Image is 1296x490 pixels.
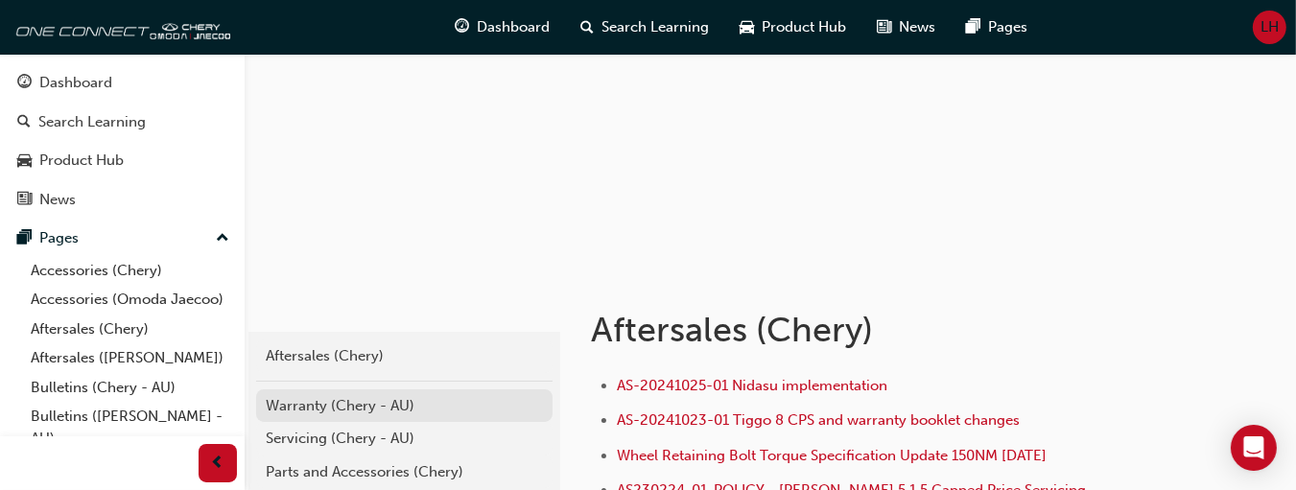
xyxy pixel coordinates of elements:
[256,422,553,455] a: Servicing (Chery - AU)
[266,345,543,367] div: Aftersales (Chery)
[617,447,1047,464] a: Wheel Retaining Bolt Torque Specification Update 150NM [DATE]
[266,428,543,450] div: Servicing (Chery - AU)
[17,75,32,92] span: guage-icon
[591,309,1150,351] h1: Aftersales (Chery)
[725,8,862,47] a: car-iconProduct Hub
[211,452,225,476] span: prev-icon
[1261,16,1279,38] span: LH
[602,16,710,38] span: Search Learning
[266,461,543,483] div: Parts and Accessories (Chery)
[17,152,32,170] span: car-icon
[23,256,237,286] a: Accessories (Chery)
[741,15,755,39] span: car-icon
[39,72,112,94] div: Dashboard
[17,230,32,247] span: pages-icon
[617,411,1020,429] a: AS-20241023-01 Tiggo 8 CPS and warranty booklet changes
[8,143,237,178] a: Product Hub
[862,8,952,47] a: news-iconNews
[23,315,237,344] a: Aftersales (Chery)
[23,285,237,315] a: Accessories (Omoda Jaecoo)
[23,343,237,373] a: Aftersales ([PERSON_NAME])
[216,226,229,251] span: up-icon
[8,221,237,256] button: Pages
[266,395,543,417] div: Warranty (Chery - AU)
[952,8,1044,47] a: pages-iconPages
[8,182,237,218] a: News
[10,8,230,46] img: oneconnect
[440,8,566,47] a: guage-iconDashboard
[617,377,887,394] a: AS-20241025-01 Nidasu implementation
[39,189,76,211] div: News
[581,15,595,39] span: search-icon
[23,373,237,403] a: Bulletins (Chery - AU)
[900,16,936,38] span: News
[23,402,237,453] a: Bulletins ([PERSON_NAME] - AU)
[566,8,725,47] a: search-iconSearch Learning
[39,150,124,172] div: Product Hub
[39,227,79,249] div: Pages
[256,339,553,373] a: Aftersales (Chery)
[8,61,237,221] button: DashboardSearch LearningProduct HubNews
[478,16,551,38] span: Dashboard
[17,114,31,131] span: search-icon
[763,16,847,38] span: Product Hub
[456,15,470,39] span: guage-icon
[38,111,146,133] div: Search Learning
[17,192,32,209] span: news-icon
[1231,425,1277,471] div: Open Intercom Messenger
[256,389,553,423] a: Warranty (Chery - AU)
[256,455,553,489] a: Parts and Accessories (Chery)
[878,15,892,39] span: news-icon
[8,65,237,101] a: Dashboard
[967,15,981,39] span: pages-icon
[8,105,237,140] a: Search Learning
[1253,11,1286,44] button: LH
[989,16,1028,38] span: Pages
